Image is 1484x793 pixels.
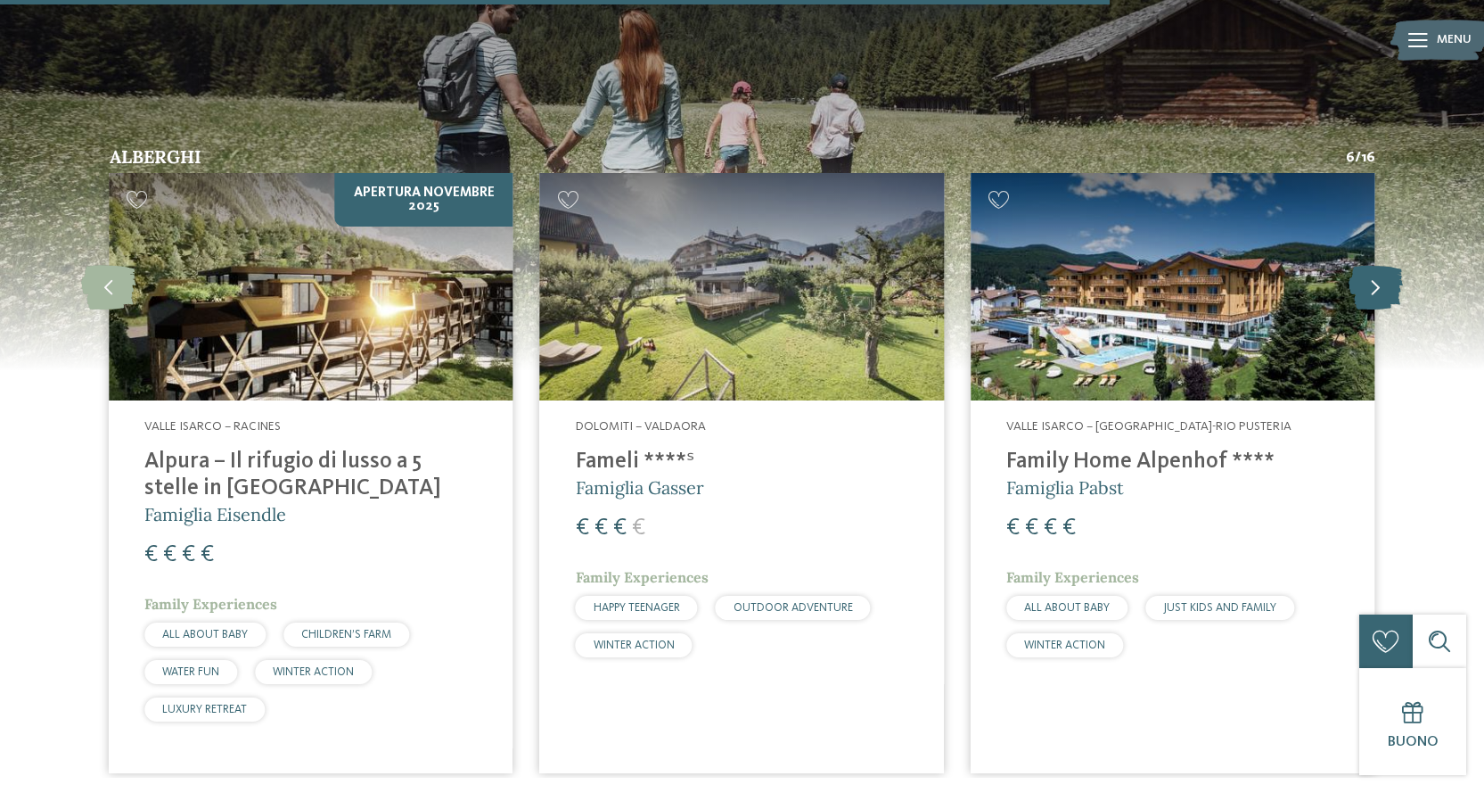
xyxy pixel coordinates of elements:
[301,629,391,640] span: CHILDREN’S FARM
[1163,602,1276,614] span: JUST KIDS AND FAMILY
[594,602,680,614] span: HAPPY TEENAGER
[576,516,589,540] span: €
[162,666,219,678] span: WATER FUN
[144,543,158,566] span: €
[1388,735,1439,749] span: Buono
[971,173,1374,401] img: Family Home Alpenhof ****
[632,516,645,540] span: €
[576,476,704,499] span: Famiglia Gasser
[144,449,477,502] h4: Alpura – Il rifugio di lusso a 5 stelle in [GEOGRAPHIC_DATA]
[144,420,281,433] span: Valle Isarco – Racines
[1025,516,1038,540] span: €
[162,629,248,640] span: ALL ABOUT BABY
[162,704,247,715] span: LUXURY RETREAT
[540,173,944,773] a: Hotel per neonati in Alto Adige per una vacanza di relax Dolomiti – Valdaora Fameli ****ˢ Famigli...
[1361,148,1375,168] span: 16
[594,516,608,540] span: €
[613,516,627,540] span: €
[1062,516,1076,540] span: €
[163,543,176,566] span: €
[1024,602,1110,614] span: ALL ABOUT BABY
[144,503,286,525] span: Famiglia Eisendle
[1006,568,1139,586] span: Family Experiences
[1006,449,1339,475] h4: Family Home Alpenhof ****
[1006,420,1291,433] span: Valle Isarco – [GEOGRAPHIC_DATA]-Rio Pusteria
[109,173,512,773] a: Hotel per neonati in Alto Adige per una vacanza di relax Apertura novembre 2025 Valle Isarco – Ra...
[273,666,354,678] span: WINTER ACTION
[1006,516,1020,540] span: €
[971,173,1374,773] a: Hotel per neonati in Alto Adige per una vacanza di relax Valle Isarco – [GEOGRAPHIC_DATA]-Rio Pus...
[201,543,214,566] span: €
[540,173,944,401] img: Hotel per neonati in Alto Adige per una vacanza di relax
[734,602,853,614] span: OUTDOOR ADVENTURE
[1006,476,1124,499] span: Famiglia Pabst
[1044,516,1057,540] span: €
[594,640,675,651] span: WINTER ACTION
[1346,148,1355,168] span: 6
[144,595,277,613] span: Family Experiences
[110,145,201,168] span: Alberghi
[109,173,512,401] img: Hotel per neonati in Alto Adige per una vacanza di relax
[1355,148,1361,168] span: /
[1024,640,1105,651] span: WINTER ACTION
[182,543,195,566] span: €
[576,568,709,586] span: Family Experiences
[576,420,706,433] span: Dolomiti – Valdaora
[1359,668,1466,775] a: Buono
